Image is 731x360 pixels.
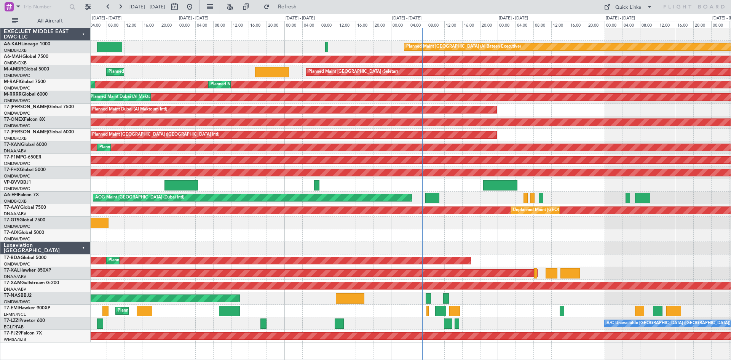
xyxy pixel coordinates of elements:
a: OMDW/DWC [4,299,30,305]
div: Planned Maint [GEOGRAPHIC_DATA] (Al Bateen Executive) [406,41,521,53]
a: T7-[PERSON_NAME]Global 7500 [4,105,74,109]
div: Unplanned Maint [GEOGRAPHIC_DATA] (Al Maktoum Intl) [513,205,626,216]
div: 00:00 [605,21,622,28]
div: Planned Maint [GEOGRAPHIC_DATA] (Seletar) [308,66,398,78]
span: T7-BDA [4,256,21,260]
div: Planned Maint [GEOGRAPHIC_DATA] ([GEOGRAPHIC_DATA] Intl) [92,129,219,141]
span: T7-AAY [4,205,20,210]
span: Refresh [271,4,303,10]
span: T7-PJ29 [4,331,21,336]
a: OMDW/DWC [4,186,30,192]
a: OMDW/DWC [4,98,30,104]
a: OMDW/DWC [4,85,30,91]
span: A6-MAH [4,54,22,59]
span: [DATE] - [DATE] [129,3,165,10]
div: 00:00 [284,21,302,28]
div: 12:00 [658,21,676,28]
a: T7-P1MPG-650ER [4,155,41,160]
a: T7-[PERSON_NAME]Global 6000 [4,130,74,134]
div: 16:00 [356,21,373,28]
span: T7-LZZI [4,318,19,323]
span: T7-EMI [4,306,19,310]
a: T7-PJ29Falcon 7X [4,331,42,336]
div: 12:00 [551,21,569,28]
div: Quick Links [615,4,641,11]
span: T7-XAN [4,142,21,147]
div: 04:00 [622,21,640,28]
div: 16:00 [676,21,694,28]
div: 20:00 [160,21,178,28]
div: [DATE] - [DATE] [499,15,528,22]
a: OMDB/DXB [4,136,27,141]
a: T7-NASBBJ2 [4,293,32,298]
div: 16:00 [462,21,480,28]
a: T7-XANGlobal 6000 [4,142,47,147]
a: OMDW/DWC [4,224,30,229]
div: 04:00 [409,21,427,28]
div: Planned Maint [GEOGRAPHIC_DATA] [118,305,190,317]
div: 00:00 [391,21,409,28]
a: T7-GTSGlobal 7500 [4,218,45,222]
div: 12:00 [124,21,142,28]
span: VP-BVV [4,180,20,185]
a: OMDB/DXB [4,198,27,204]
div: Planned Maint Dubai (Al Maktoum Intl) [109,255,184,266]
button: Refresh [260,1,306,13]
span: T7-P1MP [4,155,23,160]
a: A6-KAHLineage 1000 [4,42,50,46]
a: OMDB/DXB [4,48,27,53]
a: T7-AAYGlobal 7500 [4,205,46,210]
div: 16:00 [569,21,587,28]
a: EGLF/FAB [4,324,24,330]
a: OMDW/DWC [4,123,30,129]
div: Planned Maint Dubai (Al Maktoum Intl) [109,66,184,78]
a: T7-EMIHawker 900XP [4,306,50,310]
div: AOG Maint [GEOGRAPHIC_DATA] (Dubai Intl) [95,192,184,203]
span: T7-NAS [4,293,21,298]
a: A6-EFIFalcon 7X [4,193,39,197]
span: All Aircraft [20,18,80,24]
div: 08:00 [213,21,231,28]
div: 16:00 [249,21,267,28]
a: M-RRRRGlobal 6000 [4,92,48,97]
div: 08:00 [640,21,658,28]
a: T7-LZZIPraetor 600 [4,318,45,323]
div: Planned Maint Dubai (Al Maktoum Intl) [99,142,174,153]
div: 04:00 [302,21,320,28]
a: VP-BVVBBJ1 [4,180,31,185]
a: DNAA/ABV [4,274,26,280]
div: Planned Maint Dubai (Al Maktoum Intl) [92,104,167,115]
span: M-RAFI [4,80,20,84]
span: T7-[PERSON_NAME] [4,130,48,134]
div: 12:00 [444,21,462,28]
a: T7-BDAGlobal 5000 [4,256,46,260]
span: A6-KAH [4,42,21,46]
div: 16:00 [142,21,160,28]
div: 20:00 [587,21,605,28]
span: T7-AIX [4,230,18,235]
div: 04:00 [195,21,213,28]
a: DNAA/ABV [4,211,26,217]
div: Planned Maint Dubai (Al Maktoum Intl) [211,79,286,90]
div: 04:00 [516,21,533,28]
div: 00:00 [498,21,516,28]
span: M-RRRR [4,92,22,97]
div: [DATE] - [DATE] [286,15,315,22]
span: T7-[PERSON_NAME] [4,105,48,109]
a: A6-MAHGlobal 7500 [4,54,48,59]
a: T7-AIXGlobal 5000 [4,230,44,235]
span: T7-XAL [4,268,19,273]
span: T7-GTS [4,218,19,222]
span: T7-XAM [4,281,21,285]
a: OMDW/DWC [4,173,30,179]
div: 08:00 [427,21,445,28]
div: 20:00 [480,21,498,28]
a: WMSA/SZB [4,337,26,342]
div: 00:00 [178,21,196,28]
div: 00:00 [711,21,729,28]
div: [DATE] - [DATE] [606,15,635,22]
span: T7-ONEX [4,117,24,122]
div: 20:00 [693,21,711,28]
div: [DATE] - [DATE] [179,15,208,22]
a: DNAA/ABV [4,148,26,154]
